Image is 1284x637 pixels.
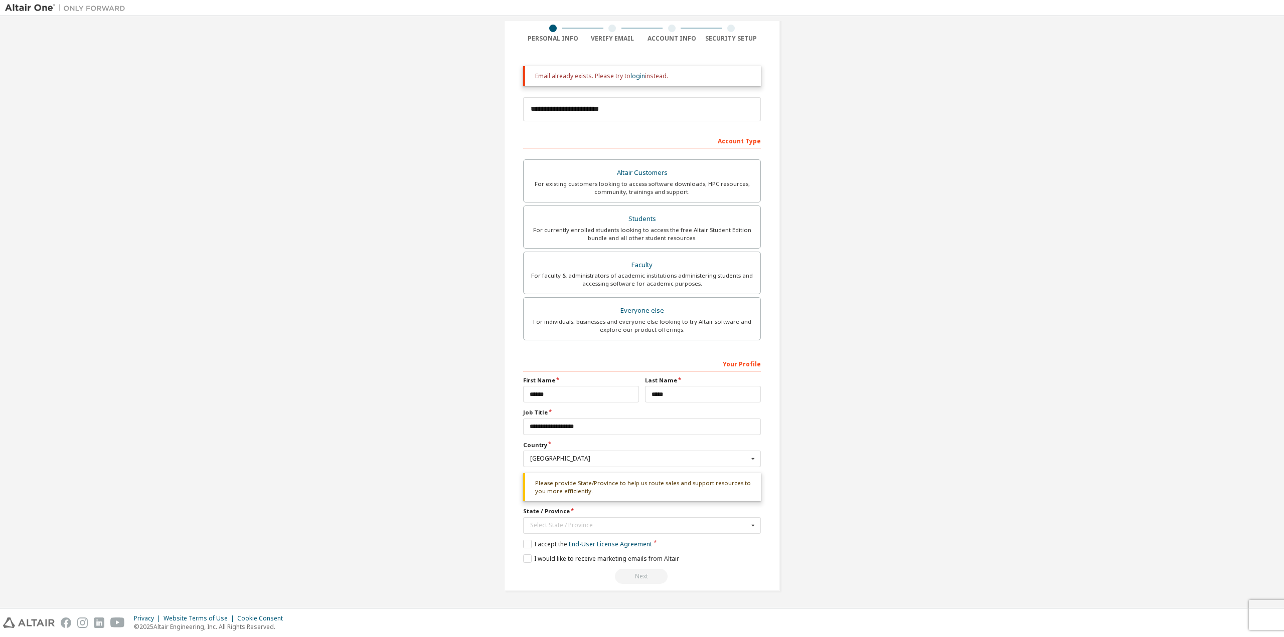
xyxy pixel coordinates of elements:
[3,617,55,628] img: altair_logo.svg
[523,569,761,584] div: Email already exists
[110,617,125,628] img: youtube.svg
[523,408,761,416] label: Job Title
[134,622,289,631] p: © 2025 Altair Engineering, Inc. All Rights Reserved.
[523,35,583,43] div: Personal Info
[523,554,679,563] label: I would like to receive marketing emails from Altair
[530,226,754,242] div: For currently enrolled students looking to access the free Altair Student Edition bundle and all ...
[523,355,761,371] div: Your Profile
[530,258,754,272] div: Faculty
[523,473,761,502] div: Please provide State/Province to help us route sales and support resources to you more efficiently.
[134,614,164,622] div: Privacy
[530,212,754,226] div: Students
[523,540,652,548] label: I accept the
[237,614,289,622] div: Cookie Consent
[523,441,761,449] label: Country
[642,35,702,43] div: Account Info
[77,617,88,628] img: instagram.svg
[530,318,754,334] div: For individuals, businesses and everyone else looking to try Altair software and explore our prod...
[535,72,753,80] div: Email already exists. Please try to instead.
[530,166,754,180] div: Altair Customers
[530,522,748,528] div: Select State / Province
[569,540,652,548] a: End-User License Agreement
[530,272,754,288] div: For faculty & administrators of academic institutions administering students and accessing softwa...
[94,617,104,628] img: linkedin.svg
[164,614,237,622] div: Website Terms of Use
[702,35,761,43] div: Security Setup
[523,507,761,515] label: State / Province
[5,3,130,13] img: Altair One
[530,180,754,196] div: For existing customers looking to access software downloads, HPC resources, community, trainings ...
[61,617,71,628] img: facebook.svg
[645,376,761,384] label: Last Name
[523,376,639,384] label: First Name
[583,35,643,43] div: Verify Email
[530,456,748,462] div: [GEOGRAPHIC_DATA]
[523,132,761,148] div: Account Type
[530,304,754,318] div: Everyone else
[630,72,645,80] a: login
